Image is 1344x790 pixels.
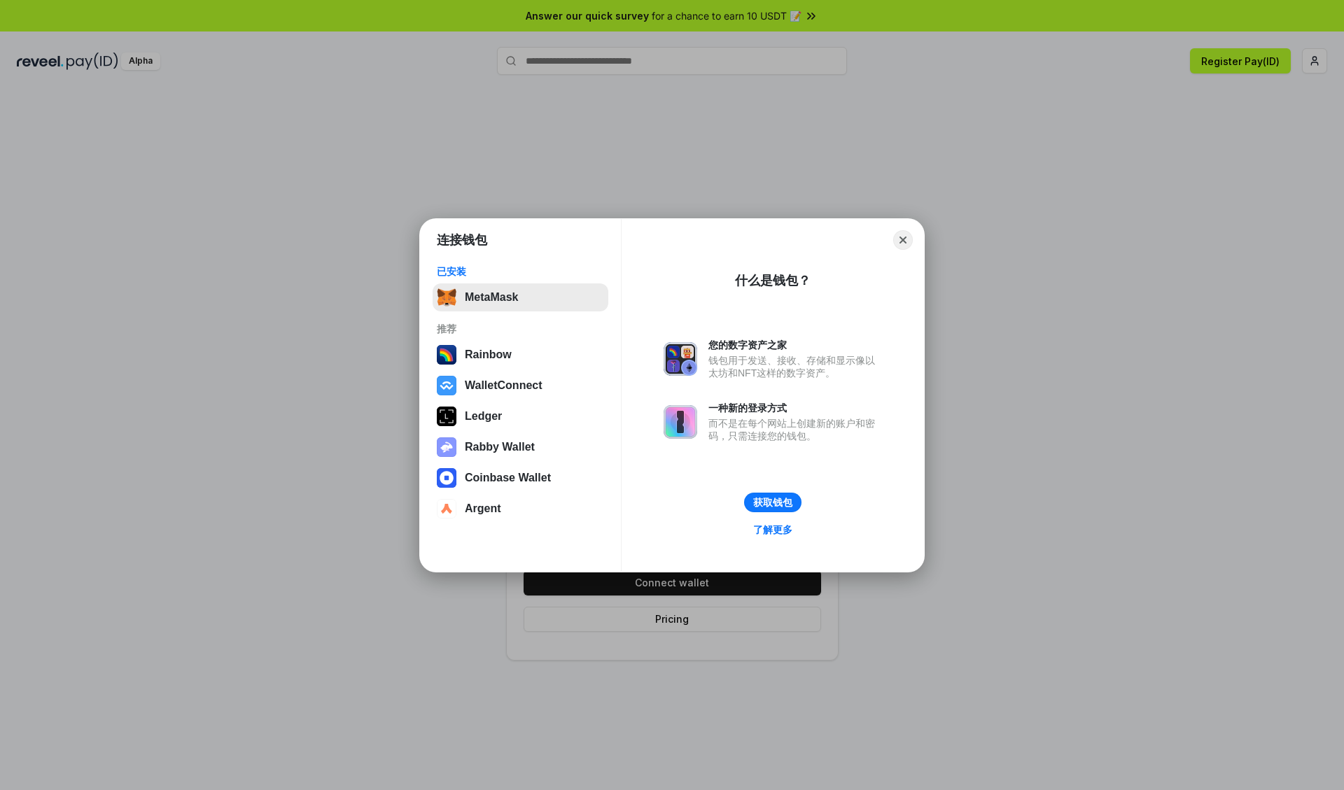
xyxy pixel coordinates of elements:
[465,502,501,515] div: Argent
[708,354,882,379] div: 钱包用于发送、接收、存储和显示像以太坊和NFT这样的数字资产。
[465,379,542,392] div: WalletConnect
[708,417,882,442] div: 而不是在每个网站上创建新的账户和密码，只需连接您的钱包。
[893,230,913,250] button: Close
[708,402,882,414] div: 一种新的登录方式
[465,291,518,304] div: MetaMask
[465,472,551,484] div: Coinbase Wallet
[437,407,456,426] img: svg+xml,%3Csvg%20xmlns%3D%22http%3A%2F%2Fwww.w3.org%2F2000%2Fsvg%22%20width%3D%2228%22%20height%3...
[437,323,604,335] div: 推荐
[437,376,456,395] img: svg+xml,%3Csvg%20width%3D%2228%22%20height%3D%2228%22%20viewBox%3D%220%200%2028%2028%22%20fill%3D...
[735,272,811,289] div: 什么是钱包？
[437,232,487,248] h1: 连接钱包
[465,441,535,453] div: Rabby Wallet
[437,288,456,307] img: svg+xml,%3Csvg%20fill%3D%22none%22%20height%3D%2233%22%20viewBox%3D%220%200%2035%2033%22%20width%...
[744,493,801,512] button: 获取钱包
[465,410,502,423] div: Ledger
[433,372,608,400] button: WalletConnect
[437,437,456,457] img: svg+xml,%3Csvg%20xmlns%3D%22http%3A%2F%2Fwww.w3.org%2F2000%2Fsvg%22%20fill%3D%22none%22%20viewBox...
[433,495,608,523] button: Argent
[433,283,608,311] button: MetaMask
[437,265,604,278] div: 已安装
[433,341,608,369] button: Rainbow
[437,345,456,365] img: svg+xml,%3Csvg%20width%3D%22120%22%20height%3D%22120%22%20viewBox%3D%220%200%20120%20120%22%20fil...
[465,348,512,361] div: Rainbow
[433,402,608,430] button: Ledger
[433,433,608,461] button: Rabby Wallet
[753,523,792,536] div: 了解更多
[753,496,792,509] div: 获取钱包
[708,339,882,351] div: 您的数字资产之家
[664,405,697,439] img: svg+xml,%3Csvg%20xmlns%3D%22http%3A%2F%2Fwww.w3.org%2F2000%2Fsvg%22%20fill%3D%22none%22%20viewBox...
[745,521,801,539] a: 了解更多
[433,464,608,492] button: Coinbase Wallet
[437,499,456,519] img: svg+xml,%3Csvg%20width%3D%2228%22%20height%3D%2228%22%20viewBox%3D%220%200%2028%2028%22%20fill%3D...
[437,468,456,488] img: svg+xml,%3Csvg%20width%3D%2228%22%20height%3D%2228%22%20viewBox%3D%220%200%2028%2028%22%20fill%3D...
[664,342,697,376] img: svg+xml,%3Csvg%20xmlns%3D%22http%3A%2F%2Fwww.w3.org%2F2000%2Fsvg%22%20fill%3D%22none%22%20viewBox...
